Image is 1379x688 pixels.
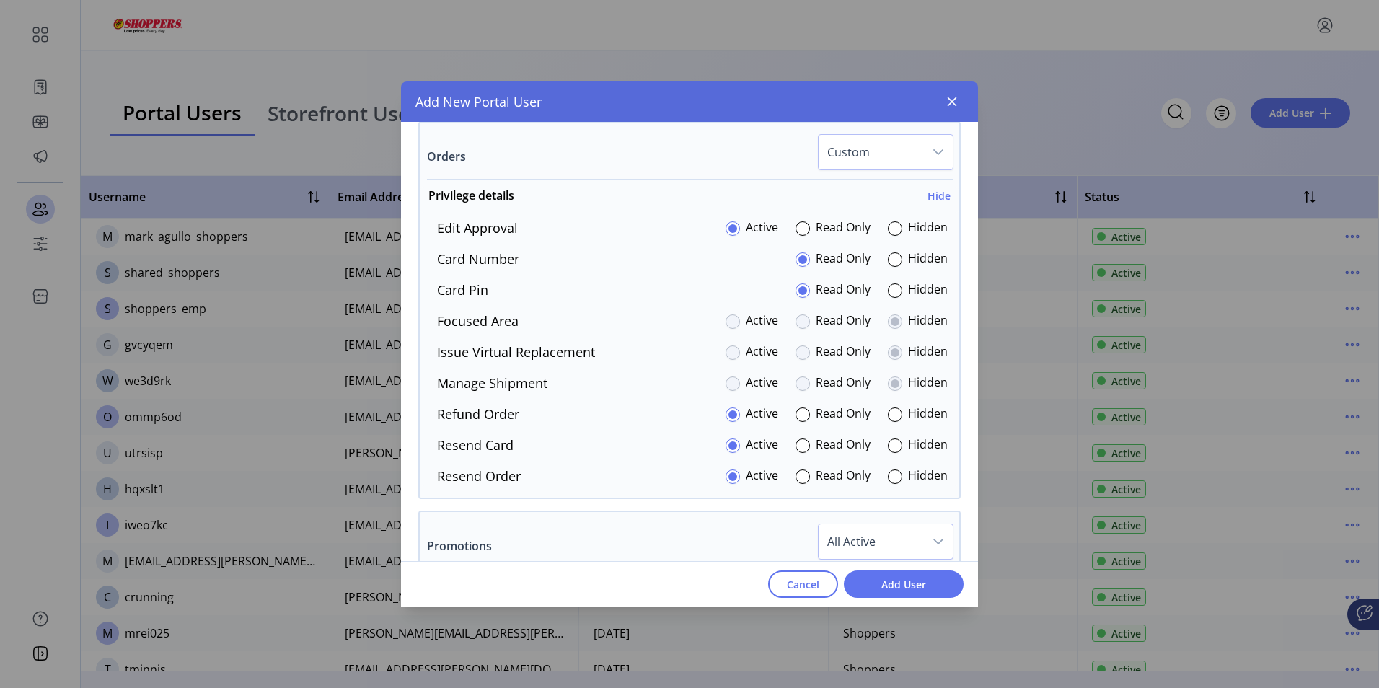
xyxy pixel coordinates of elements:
label: Resend Card [437,436,514,455]
label: Card Pin [437,281,488,300]
label: Active [746,343,778,362]
label: Active [746,436,778,455]
label: Read Only [816,405,871,424]
label: Hidden [908,219,948,238]
label: Active [746,467,778,486]
h6: Hide [928,188,951,203]
label: Hidden [908,374,948,393]
span: All Active [819,524,924,559]
label: Read Only [816,312,871,331]
label: Card Number [437,250,519,269]
button: Add User [844,570,964,598]
label: Hidden [908,281,948,300]
span: Cancel [787,577,819,592]
button: Cancel [768,570,838,598]
label: Resend Order [437,467,521,486]
span: Add New Portal User [415,92,542,112]
span: Add User [863,577,945,592]
label: Hidden [908,312,948,331]
label: Hidden [908,405,948,424]
label: Active [746,312,778,331]
label: Read Only [816,467,871,486]
label: Hidden [908,436,948,455]
div: dropdown trigger [924,524,953,559]
label: Refund Order [437,405,519,424]
a: Privilege detailsHide [420,187,959,213]
div: Privilege detailsHide [420,219,959,486]
label: Read Only [816,343,871,362]
label: Edit Approval [437,219,518,238]
label: Orders [427,148,466,165]
label: Hidden [908,250,948,269]
label: Issue Virtual Replacement [437,343,595,362]
h6: Privilege details [428,187,514,204]
label: Read Only [816,281,871,300]
label: Hidden [908,467,948,486]
label: Focused Area [437,312,519,331]
label: Read Only [816,219,871,238]
label: Active [746,374,778,393]
label: Read Only [816,374,871,393]
label: Manage Shipment [437,374,547,393]
span: Custom [819,135,924,169]
div: dropdown trigger [924,135,953,169]
label: Hidden [908,343,948,362]
label: Promotions [427,537,492,555]
label: Read Only [816,436,871,455]
label: Active [746,405,778,424]
label: Active [746,219,778,238]
label: Read Only [816,250,871,269]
